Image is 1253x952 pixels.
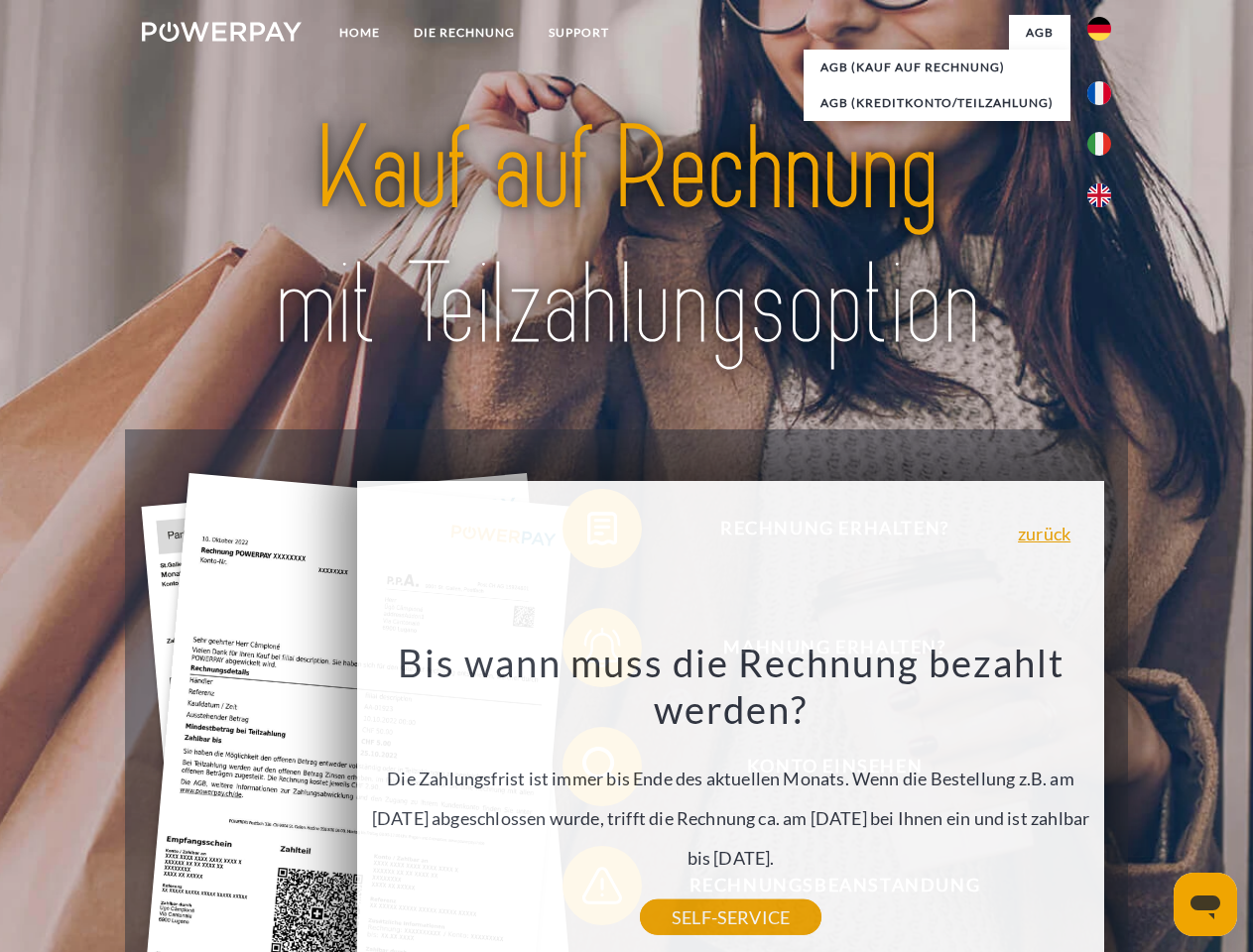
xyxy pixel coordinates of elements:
[640,899,821,935] a: SELF-SERVICE
[1018,525,1070,542] a: zurück
[1087,81,1111,105] img: fr
[322,15,397,51] a: Home
[804,85,1070,121] a: AGB (Kreditkonto/Teilzahlung)
[369,639,1093,917] div: Die Zahlungsfrist ist immer bis Ende des aktuellen Monats. Wenn die Bestellung z.B. am [DATE] abg...
[189,95,1064,380] img: title-powerpay_de.svg
[397,15,532,51] a: DIE RECHNUNG
[1087,183,1111,207] img: en
[804,50,1070,85] a: AGB (Kauf auf Rechnung)
[369,639,1093,734] h3: Bis wann muss die Rechnung bezahlt werden?
[142,22,302,42] img: logo-powerpay-white.svg
[1009,15,1070,51] a: agb
[1087,132,1111,156] img: it
[1087,17,1111,41] img: de
[532,15,626,51] a: SUPPORT
[1174,873,1237,936] iframe: Schaltfläche zum Öffnen des Messaging-Fensters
